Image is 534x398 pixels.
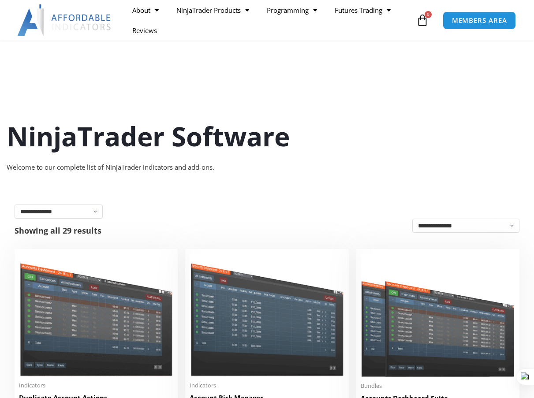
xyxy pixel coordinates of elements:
[7,118,527,155] h1: NinjaTrader Software
[361,382,515,390] span: Bundles
[19,382,173,389] span: Indicators
[15,227,101,234] p: Showing all 29 results
[452,17,507,24] span: MEMBERS AREA
[412,219,519,233] select: Shop order
[190,253,344,376] img: Account Risk Manager
[17,4,112,36] img: LogoAI | Affordable Indicators – NinjaTrader
[190,382,344,389] span: Indicators
[443,11,516,30] a: MEMBERS AREA
[425,11,432,18] span: 0
[19,253,173,376] img: Duplicate Account Actions
[123,20,166,41] a: Reviews
[361,253,515,377] img: Accounts Dashboard Suite
[7,161,527,174] div: Welcome to our complete list of NinjaTrader indicators and add-ons.
[403,7,442,33] a: 0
